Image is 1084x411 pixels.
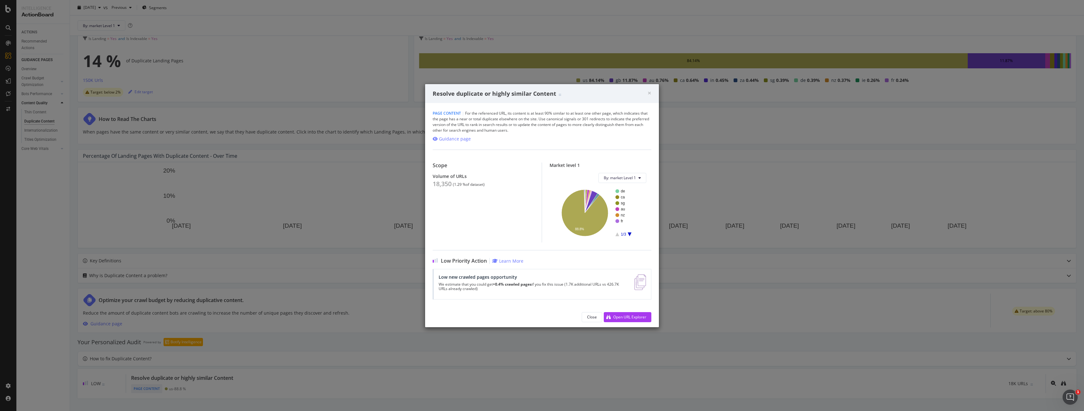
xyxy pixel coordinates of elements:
[598,173,646,183] button: By: market Level 1
[462,111,464,116] span: |
[439,282,627,291] p: We estimate that you could get if you fix this issue (1.7K additional URLs vs 426.7K URLs already...
[439,274,627,280] div: Low new crawled pages opportunity
[439,136,471,142] div: Guidance page
[634,274,646,290] img: e5DMFwAAAABJRU5ErkJggg==
[453,182,485,187] div: ( 1.29 % of dataset )
[441,258,487,264] span: Low Priority Action
[433,180,452,188] div: 18,350
[493,282,532,287] strong: +0.4% crawled pages
[621,219,623,223] text: fr
[613,314,646,320] div: Open URL Explorer
[621,201,625,205] text: sg
[587,314,597,320] div: Close
[433,163,534,168] div: Scope
[433,111,651,133] div: For the referenced URL, its content is at least 90% similar to at least one other page, which ind...
[550,163,651,168] div: Market level 1
[559,94,561,96] img: Equal
[492,258,523,264] a: Learn More
[1075,390,1081,395] span: 1
[499,258,523,264] div: Learn More
[604,175,636,180] span: By: market Level 1
[621,232,626,237] text: 1/3
[582,312,602,322] button: Close
[621,213,625,217] text: nz
[648,88,651,97] span: ×
[604,312,651,322] button: Open URL Explorer
[433,136,471,142] a: Guidance page
[433,90,556,97] span: Resolve duplicate or highly similar Content
[575,227,584,231] text: 88.8%
[1063,390,1078,405] iframe: Intercom live chat
[621,207,625,211] text: au
[433,111,461,116] span: Page Content
[555,188,646,237] svg: A chart.
[621,195,625,199] text: ca
[433,174,534,179] div: Volume of URLs
[621,189,625,193] text: de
